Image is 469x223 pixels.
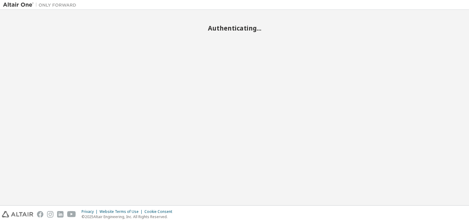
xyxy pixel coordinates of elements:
[47,211,53,218] img: instagram.svg
[57,211,64,218] img: linkedin.svg
[37,211,43,218] img: facebook.svg
[82,209,100,214] div: Privacy
[3,2,79,8] img: Altair One
[82,214,176,219] p: © 2025 Altair Engineering, Inc. All Rights Reserved.
[67,211,76,218] img: youtube.svg
[144,209,176,214] div: Cookie Consent
[3,24,466,32] h2: Authenticating...
[2,211,33,218] img: altair_logo.svg
[100,209,144,214] div: Website Terms of Use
